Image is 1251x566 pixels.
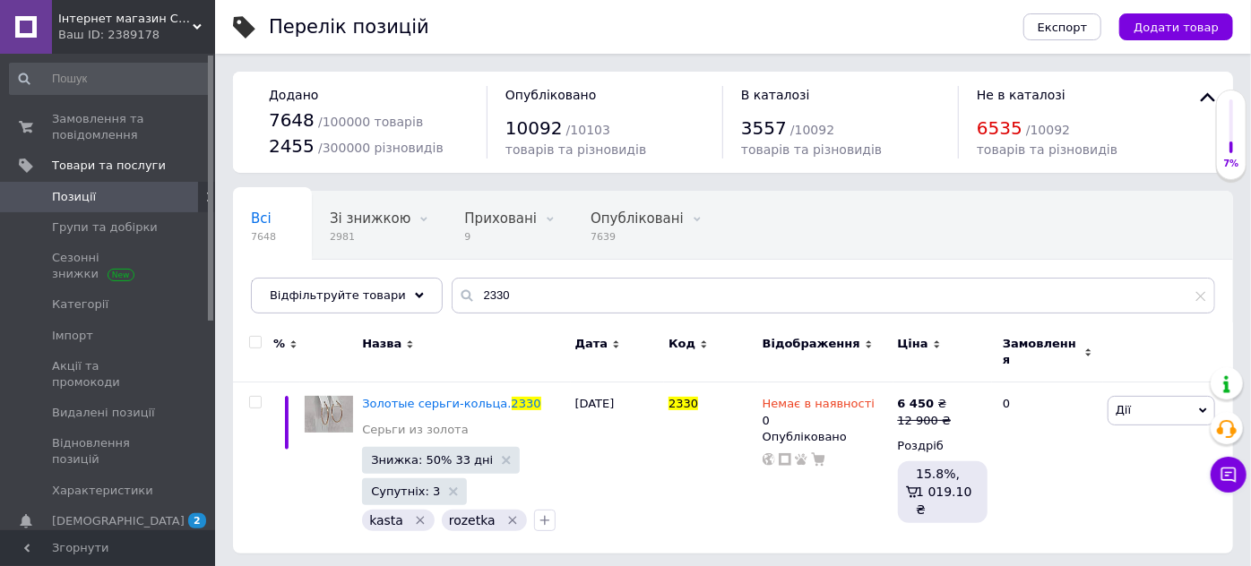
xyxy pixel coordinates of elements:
span: Акції та промокоди [52,358,166,390]
span: Характеристики [52,483,153,499]
span: Імпорт [52,328,93,344]
span: Супутніх: 3 [371,485,440,497]
span: Відфільтруйте товари [270,288,406,302]
span: 15.8%, 1 019.10 ₴ [916,467,971,517]
div: Опубліковано [763,429,889,445]
span: Додано [269,88,318,102]
span: Додати товар [1134,21,1219,34]
span: Опубліковано [505,88,597,102]
span: Всі [251,210,272,227]
span: товарів та різновидів [505,142,646,157]
span: Групи та добірки [52,219,158,236]
span: Відображення [763,336,860,352]
span: Видалені позиції [52,405,155,421]
span: / 10092 [790,123,834,137]
span: Код [669,336,695,352]
span: Дії [1116,403,1131,416]
div: Роздріб [898,438,988,454]
span: Відновлення позицій [52,435,166,467]
div: 7% [1217,158,1246,170]
div: Перелік позицій [269,18,429,37]
span: 6535 [977,117,1022,139]
span: / 10103 [566,123,610,137]
span: Знижка: 50% 33 дні [371,454,493,466]
span: Товари та послуги [52,158,166,174]
span: 9 [464,230,537,244]
span: 2455 [269,135,315,157]
span: Дата [575,336,608,352]
span: товарів та різновидів [977,142,1117,157]
b: 6 450 [898,397,935,410]
button: Чат з покупцем [1211,457,1247,493]
input: Пошук по назві позиції, артикулу і пошуковим запитам [452,278,1215,313]
span: Золотые серьги-кольца. [362,397,511,410]
a: Золотые серьги-кольца.2330 [362,397,540,410]
span: Сезонні знижки [52,250,166,282]
span: Опубліковані [591,210,684,227]
span: Вітрина [251,279,306,295]
span: 2330 [669,397,698,410]
a: Серьги из золота [362,422,469,438]
span: Експорт [1038,21,1088,34]
span: товарів та різновидів [741,142,882,157]
span: 7639 [591,230,684,244]
div: 0 [992,382,1103,553]
span: [DEMOGRAPHIC_DATA] [52,513,185,529]
span: В каталозі [741,88,810,102]
span: / 10092 [1026,123,1070,137]
span: Назва [362,336,401,352]
span: / 300000 різновидів [318,141,444,155]
span: 7648 [269,109,315,131]
svg: Видалити мітку [505,513,520,527]
span: 3557 [741,117,787,139]
span: rozetka [449,513,496,527]
input: Пошук [9,63,211,95]
span: Позиції [52,189,96,205]
img: Золотые серьги-кольца. 2330 [305,396,353,433]
span: Зі знижкою [330,210,410,227]
button: Додати товар [1119,13,1233,40]
span: Інтернет магазин СВІТ ЮВЕЛІРНИХ ПРИКРАС [58,11,193,27]
span: 2 [188,513,206,528]
span: / 100000 товарів [318,115,423,129]
div: 0 [763,396,875,428]
span: kasta [369,513,403,527]
div: ₴ [898,396,952,412]
span: Замовлення [1003,336,1080,368]
span: Замовлення та повідомлення [52,111,166,143]
div: Ваш ID: 2389178 [58,27,215,43]
span: % [273,336,285,352]
div: [DATE] [571,382,665,553]
span: Приховані [464,210,537,227]
div: 12 900 ₴ [898,413,952,429]
span: 2330 [512,397,541,410]
span: Категорії [52,296,108,313]
span: 10092 [505,117,563,139]
span: Немає в наявності [763,397,875,416]
span: Не в каталозі [977,88,1066,102]
span: 2981 [330,230,410,244]
span: Ціна [898,336,928,352]
svg: Видалити мітку [413,513,427,527]
button: Експорт [1023,13,1102,40]
span: 7648 [251,230,276,244]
